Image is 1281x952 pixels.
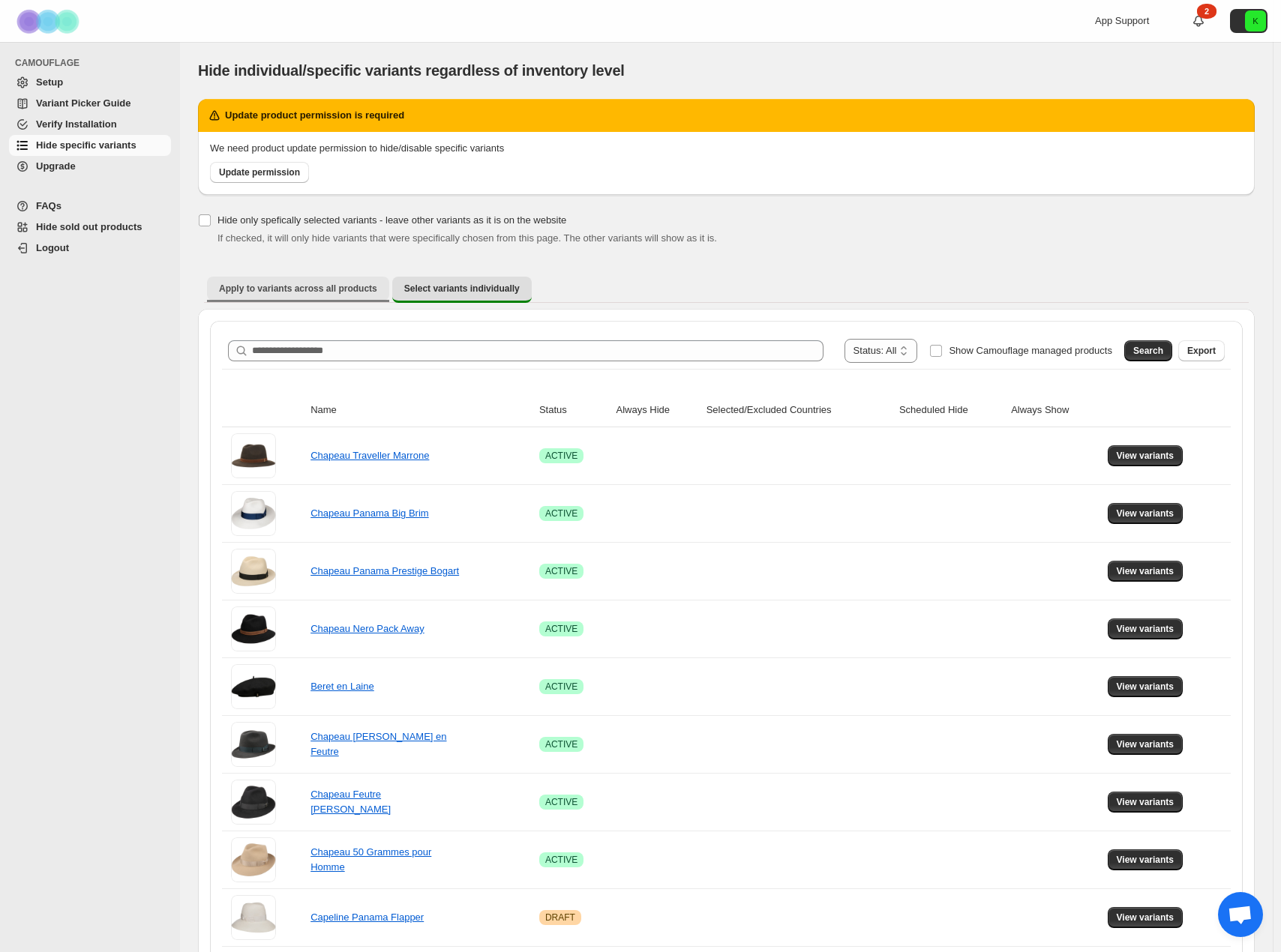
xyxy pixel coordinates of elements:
h2: Update product permission is required [225,108,404,123]
button: View variants [1108,676,1183,697]
a: Capeline Panama Flapper [310,912,424,923]
div: 2 [1197,4,1216,19]
div: Chat öffnen [1218,892,1263,937]
img: Chapeau Feutre Castor Federico [231,780,276,825]
span: Select variants individually [404,283,520,295]
th: Always Hide [612,394,702,427]
span: View variants [1117,623,1174,635]
a: Hide sold out products [9,217,171,238]
a: Update permission [210,162,309,183]
a: Chapeau Panama Prestige Bogart [310,565,459,576]
img: Beret en Laine [231,664,276,709]
span: Update permission [219,166,300,178]
span: View variants [1117,796,1174,808]
span: Upgrade [36,160,76,172]
button: View variants [1108,503,1183,524]
button: View variants [1108,445,1183,466]
span: Logout [36,242,69,253]
img: Chapeau Nero Pack Away [231,606,276,651]
button: View variants [1108,792,1183,813]
span: ACTIVE [545,681,577,693]
th: Always Show [1006,394,1102,427]
span: Hide sold out products [36,221,142,232]
span: Hide only spefically selected variants - leave other variants as it is on the website [217,214,566,226]
span: View variants [1117,681,1174,693]
span: Setup [36,76,63,88]
span: Search [1133,345,1163,357]
a: Hide specific variants [9,135,171,156]
span: Verify Installation [36,118,117,130]
th: Selected/Excluded Countries [702,394,895,427]
th: Scheduled Hide [895,394,1006,427]
img: Chapeau 50 Grammes pour Homme [231,837,276,882]
span: View variants [1117,450,1174,462]
img: Chapeau Panama Big Brim [231,491,276,536]
span: ACTIVE [545,738,577,750]
a: Verify Installation [9,114,171,135]
span: ACTIVE [545,854,577,866]
img: Chapeau Panama Prestige Bogart [231,549,276,594]
span: Export [1187,345,1216,357]
span: App Support [1095,15,1149,26]
span: View variants [1117,565,1174,577]
span: ACTIVE [545,796,577,808]
a: Logout [9,238,171,259]
span: DRAFT [545,912,575,924]
button: Search [1124,340,1172,361]
span: Show Camouflage managed products [949,345,1112,356]
span: View variants [1117,912,1174,924]
a: Chapeau Panama Big Brim [310,507,429,519]
span: ACTIVE [545,623,577,635]
button: View variants [1108,561,1183,582]
span: FAQs [36,200,61,211]
button: View variants [1108,849,1183,870]
button: View variants [1108,734,1183,755]
span: View variants [1117,738,1174,750]
span: We need product update permission to hide/disable specific variants [210,142,504,154]
a: Chapeau Nero Pack Away [310,623,424,634]
span: View variants [1117,854,1174,866]
span: ACTIVE [545,565,577,577]
th: Status [535,394,612,427]
a: FAQs [9,196,171,217]
span: If checked, it will only hide variants that were specifically chosen from this page. The other va... [217,232,717,244]
img: Capeline Panama Flapper [231,895,276,940]
span: ACTIVE [545,507,577,519]
a: Beret en Laine [310,681,374,692]
a: Chapeau 50 Grammes pour Homme [310,846,431,873]
span: Hide specific variants [36,139,136,151]
a: Upgrade [9,156,171,177]
button: Avatar with initials K [1230,9,1267,33]
text: K [1252,16,1258,25]
img: Chapeau Georgio en Feutre [231,722,276,767]
a: Chapeau Feutre [PERSON_NAME] [310,789,391,815]
span: ACTIVE [545,450,577,462]
span: Hide individual/specific variants regardless of inventory level [198,62,625,79]
span: Apply to variants across all products [219,283,377,295]
span: View variants [1117,507,1174,519]
button: Export [1178,340,1225,361]
img: Chapeau Traveller Marrone [231,433,276,478]
a: Chapeau Traveller Marrone [310,450,429,461]
button: View variants [1108,618,1183,639]
span: Avatar with initials K [1245,10,1266,31]
button: Select variants individually [392,277,532,303]
a: Setup [9,72,171,93]
a: Chapeau [PERSON_NAME] en Feutre [310,731,446,757]
button: View variants [1108,907,1183,928]
span: Variant Picker Guide [36,97,130,109]
th: Name [306,394,535,427]
span: CAMOUFLAGE [15,57,172,69]
a: 2 [1191,13,1206,28]
button: Apply to variants across all products [207,277,389,301]
img: Camouflage [12,1,87,42]
a: Variant Picker Guide [9,93,171,114]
